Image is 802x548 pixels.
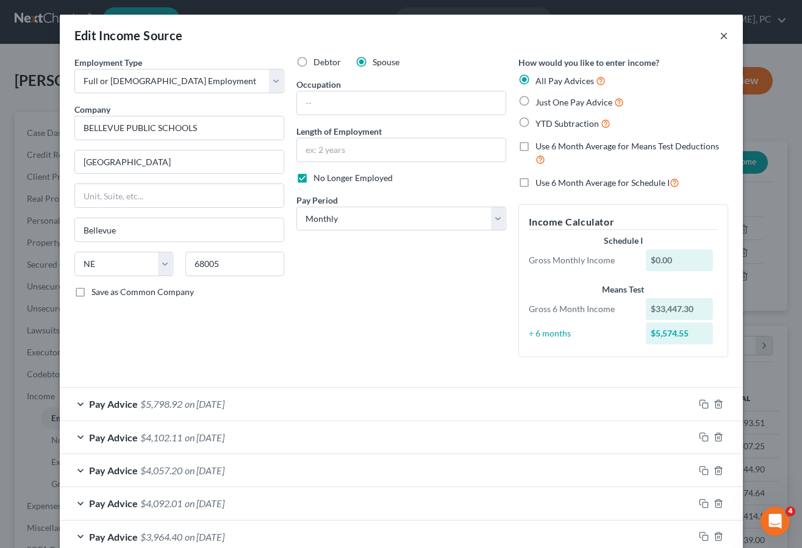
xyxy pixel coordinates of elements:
[720,28,728,43] button: ×
[523,327,640,340] div: ÷ 6 months
[313,173,393,183] span: No Longer Employed
[74,57,142,68] span: Employment Type
[185,252,284,276] input: Enter zip...
[529,235,718,247] div: Schedule I
[646,322,713,344] div: $5,574.55
[89,398,138,410] span: Pay Advice
[75,184,284,207] input: Unit, Suite, etc...
[185,432,224,443] span: on [DATE]
[140,398,182,410] span: $5,798.92
[297,138,506,162] input: ex: 2 years
[529,215,718,230] h5: Income Calculator
[646,249,713,271] div: $0.00
[523,303,640,315] div: Gross 6 Month Income
[296,125,382,138] label: Length of Employment
[529,283,718,296] div: Means Test
[140,497,182,509] span: $4,092.01
[75,218,284,241] input: Enter city...
[140,531,182,543] span: $3,964.40
[535,141,719,151] span: Use 6 Month Average for Means Test Deductions
[89,432,138,443] span: Pay Advice
[185,497,224,509] span: on [DATE]
[89,464,138,476] span: Pay Advice
[140,432,182,443] span: $4,102.11
[535,118,599,129] span: YTD Subtraction
[75,151,284,174] input: Enter address...
[761,507,790,536] iframe: Intercom live chat
[535,97,612,107] span: Just One Pay Advice
[91,286,194,297] span: Save as Common Company
[313,57,341,67] span: Debtor
[89,531,138,543] span: Pay Advice
[535,177,670,188] span: Use 6 Month Average for Schedule I
[74,104,110,115] span: Company
[185,531,224,543] span: on [DATE]
[297,91,506,115] input: --
[89,497,138,509] span: Pay Advice
[140,464,182,476] span: $4,057.20
[523,254,640,266] div: Gross Monthly Income
[786,507,795,516] span: 4
[185,398,224,410] span: on [DATE]
[185,464,224,476] span: on [DATE]
[74,27,183,44] div: Edit Income Source
[535,76,594,86] span: All Pay Advices
[646,298,713,320] div: $33,447.30
[373,57,399,67] span: Spouse
[296,78,341,91] label: Occupation
[518,56,659,69] label: How would you like to enter income?
[296,195,338,205] span: Pay Period
[74,116,284,140] input: Search company by name...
